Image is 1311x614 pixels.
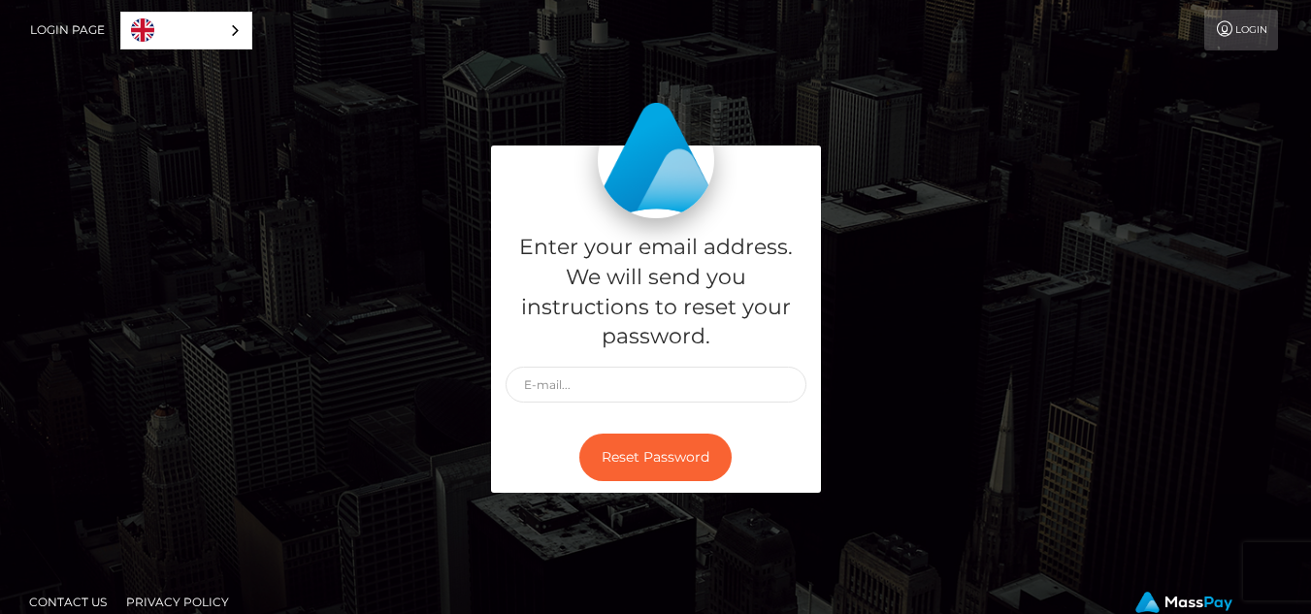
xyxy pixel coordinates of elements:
img: MassPay [1135,592,1232,613]
h5: Enter your email address. We will send you instructions to reset your password. [506,233,806,352]
aside: Language selected: English [120,12,252,49]
div: Language [120,12,252,49]
a: Login Page [30,10,105,50]
a: English [121,13,251,48]
button: Reset Password [579,434,732,481]
img: MassPay Login [598,102,714,218]
a: Login [1204,10,1278,50]
input: E-mail... [506,367,806,403]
